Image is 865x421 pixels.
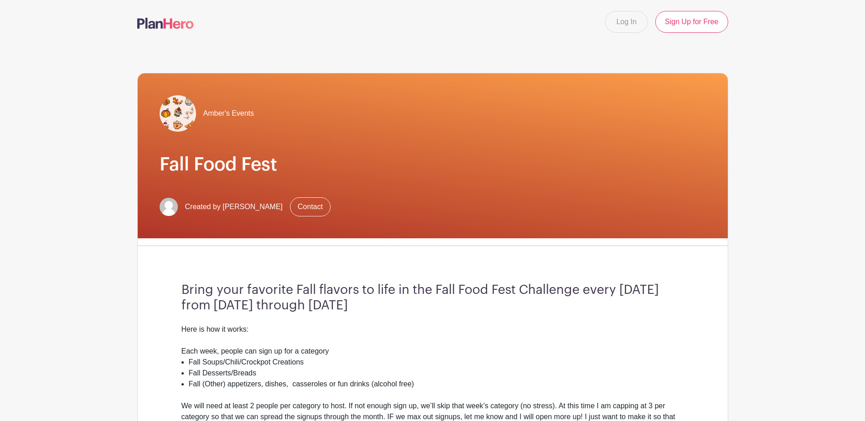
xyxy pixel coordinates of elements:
li: Fall Desserts/Breads [189,368,684,379]
span: Created by [PERSON_NAME] [185,201,283,212]
h1: Fall Food Fest [160,154,706,175]
img: logo-507f7623f17ff9eddc593b1ce0a138ce2505c220e1c5a4e2b4648c50719b7d32.svg [137,18,194,29]
a: Contact [290,197,331,216]
li: Fall (Other) appetizers, dishes, casseroles or fun drinks (alcohol free) [189,379,684,390]
li: Fall Soups/Chili/Crockpot Creations [189,357,684,368]
a: Log In [605,11,648,33]
span: Amber's Events [203,108,254,119]
img: default-ce2991bfa6775e67f084385cd625a349d9dcbb7a52a09fb2fda1e96e2d18dcdb.png [160,198,178,216]
div: Each week, people can sign up for a category [181,346,684,357]
a: Sign Up for Free [655,11,728,33]
img: hand-drawn-doodle-autumn-set-illustration-fall-symbols-collection-cartoon-various-seasonal-elemen... [160,95,196,132]
div: Here is how it works: [181,324,684,335]
h3: Bring your favorite Fall flavors to life in the Fall Food Fest Challenge every [DATE] from [DATE]... [181,282,684,313]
